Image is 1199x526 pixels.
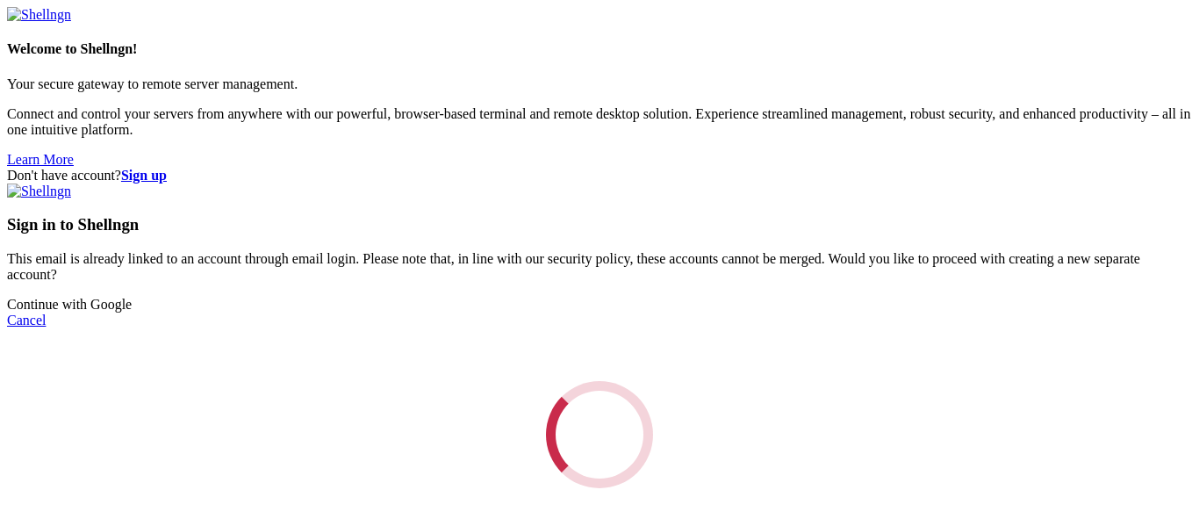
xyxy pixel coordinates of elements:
[7,41,1192,57] h4: Welcome to Shellngn!
[7,297,132,312] a: Continue with Google
[7,7,71,23] img: Shellngn
[7,313,46,328] a: Cancel
[7,168,1192,184] div: Don't have account?
[7,106,1192,138] p: Connect and control your servers from anywhere with our powerful, browser-based terminal and remo...
[546,381,653,488] div: Loading...
[7,251,1192,283] p: This email is already linked to an account through email login. Please note that, in line with ou...
[7,184,71,199] img: Shellngn
[7,215,1192,234] h3: Sign in to Shellngn
[7,76,1192,92] p: Your secure gateway to remote server management.
[121,168,167,183] a: Sign up
[7,152,74,167] a: Learn More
